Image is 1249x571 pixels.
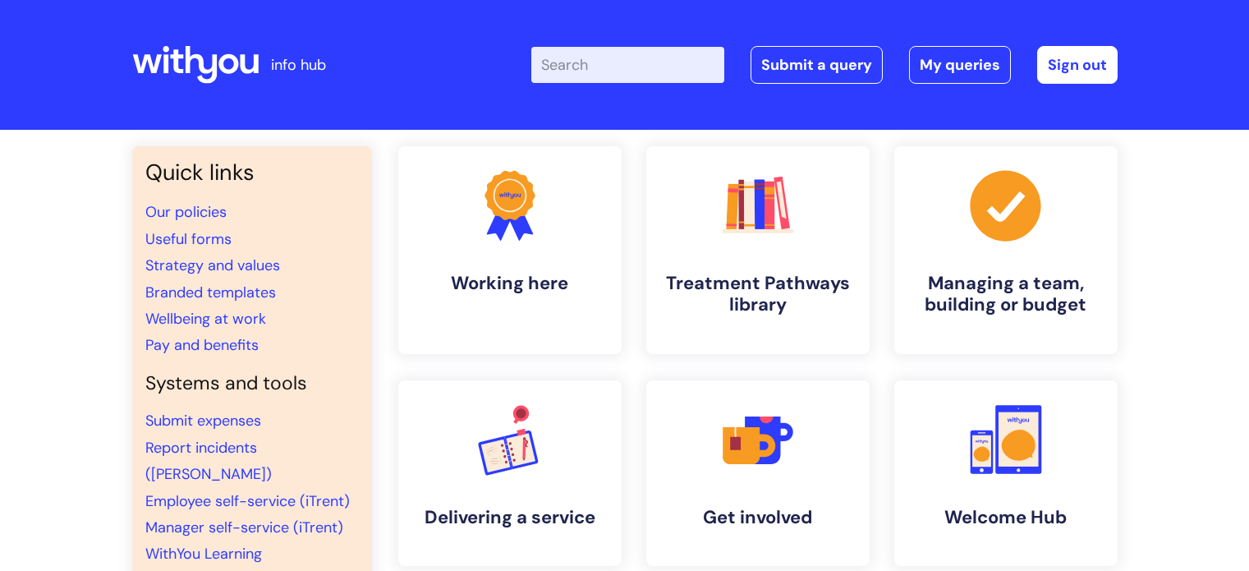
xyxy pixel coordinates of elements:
input: Search [531,47,724,83]
div: | - [531,46,1118,84]
h4: Systems and tools [145,372,359,395]
a: Employee self-service (iTrent) [145,491,350,511]
a: Welcome Hub [894,380,1118,566]
a: Delivering a service [398,380,622,566]
a: Wellbeing at work [145,309,266,329]
h4: Get involved [659,507,856,528]
h4: Treatment Pathways library [659,273,856,316]
h4: Managing a team, building or budget [907,273,1104,316]
a: Sign out [1037,46,1118,84]
a: Treatment Pathways library [646,146,870,354]
a: Pay and benefits [145,335,259,355]
a: Get involved [646,380,870,566]
a: Strategy and values [145,256,280,275]
a: Submit a query [751,46,883,84]
h4: Welcome Hub [907,507,1104,528]
a: Our policies [145,202,227,222]
h3: Quick links [145,159,359,186]
h4: Delivering a service [411,507,608,528]
p: info hub [271,52,326,78]
h4: Working here [411,273,608,294]
a: Submit expenses [145,411,261,431]
a: Useful forms [145,229,232,249]
a: Working here [398,146,622,354]
a: Report incidents ([PERSON_NAME]) [145,438,272,484]
a: My queries [909,46,1011,84]
a: Managing a team, building or budget [894,146,1118,354]
a: Branded templates [145,283,276,302]
a: Manager self-service (iTrent) [145,518,343,537]
a: WithYou Learning [145,544,262,564]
